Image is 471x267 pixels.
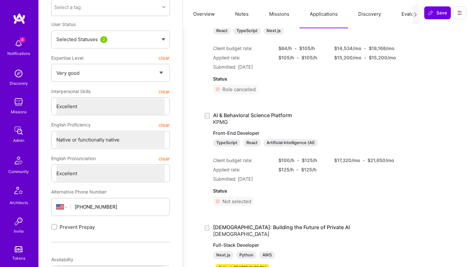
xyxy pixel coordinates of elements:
div: Created [203,112,213,119]
div: Role cancelled [222,86,256,93]
button: clear [159,119,170,131]
div: $ 17,320 /mo [334,157,360,164]
div: Next.js [213,251,234,259]
div: Status [213,187,382,194]
a: AI & Behavioral Science PlatformKPMGFront-End DeveloperTypeScriptReactArtificial Intelligence (AI) [213,112,382,147]
span: User Status [51,22,76,27]
img: logo [13,13,26,24]
div: $ 125 /h [301,166,317,173]
div: $ 125 /h [302,157,317,164]
div: Availability [51,254,170,265]
div: Status [213,75,382,82]
div: Created [203,224,213,231]
div: 2 [100,36,107,43]
div: - [294,45,297,52]
span: Prevent Prepay [60,224,95,230]
div: Notifications [7,50,30,57]
div: $ 84 /h [278,45,292,52]
span: Alternative Phone Number [51,189,106,194]
div: $ 125 /h [278,166,294,173]
div: - [296,166,299,173]
div: $ 14,534 /mo [334,45,361,52]
span: KPMG [213,119,228,125]
div: Python [236,251,257,259]
div: Community [8,168,29,175]
button: clear [159,86,170,97]
input: +1 (000) 000-0000 [75,199,165,215]
i: icon Application [203,112,211,119]
div: Applied rate: [213,54,271,61]
img: Invite [12,215,25,228]
button: clear [159,52,170,64]
img: Community [11,153,26,168]
img: teamwork [12,96,25,108]
span: English Pronunciation [51,153,96,164]
div: - [297,157,299,164]
button: clear [159,153,170,164]
i: icon Chevron [162,5,165,9]
div: Discovery [10,80,28,87]
div: $ 105 /h [299,45,315,52]
span: Interpersonal Skills [51,86,91,97]
div: TypeScript [233,27,261,35]
div: React [213,27,231,35]
div: - [363,157,365,164]
div: Select a tag [54,4,81,11]
div: Not selected [222,198,251,205]
img: admin teamwork [12,124,25,137]
div: - [364,54,366,61]
p: Full-Stack Developer [213,242,382,248]
button: Save [424,6,451,19]
div: Missions [11,108,27,115]
div: AWS [259,251,275,259]
div: Client budget rate: [213,45,271,52]
span: Save [428,10,447,16]
div: Applied rate: [213,166,271,173]
img: tokens [15,246,22,252]
div: Next.js [263,27,284,35]
div: TypeScript [213,139,241,147]
p: Front-End Developer [213,130,382,136]
div: $ 15,200 /mo [369,54,396,61]
div: Submitted: [DATE] [213,176,382,182]
span: [DEMOGRAPHIC_DATA] [213,231,269,237]
span: Expertise Level [51,52,83,64]
div: Submitted: [DATE] [213,64,382,70]
div: Artificial Intelligence (AI) [263,139,318,147]
img: bell [12,37,25,50]
div: $ 105 /h [278,54,294,61]
div: Architects [10,199,28,206]
img: caret [161,38,165,41]
div: - [297,54,299,61]
i: icon Application [203,224,211,232]
div: $ 21,650 /mo [368,157,394,164]
img: Architects [11,184,26,199]
div: $ 100 /h [278,157,294,164]
span: English Proficiency [51,119,91,131]
div: Client budget rate: [213,157,271,164]
div: React [243,139,261,147]
i: icon Next [413,12,418,17]
span: Selected Statuses [56,36,98,42]
div: $ 18,168 /mo [369,45,394,52]
div: $ 15,200 /mo [334,54,361,61]
img: discovery [12,67,25,80]
span: 4 [20,37,25,42]
div: Invite [14,228,24,235]
div: $ 105 /h [302,54,317,61]
div: Admin [13,137,24,144]
div: - [364,45,366,52]
div: Tokens [12,255,25,262]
